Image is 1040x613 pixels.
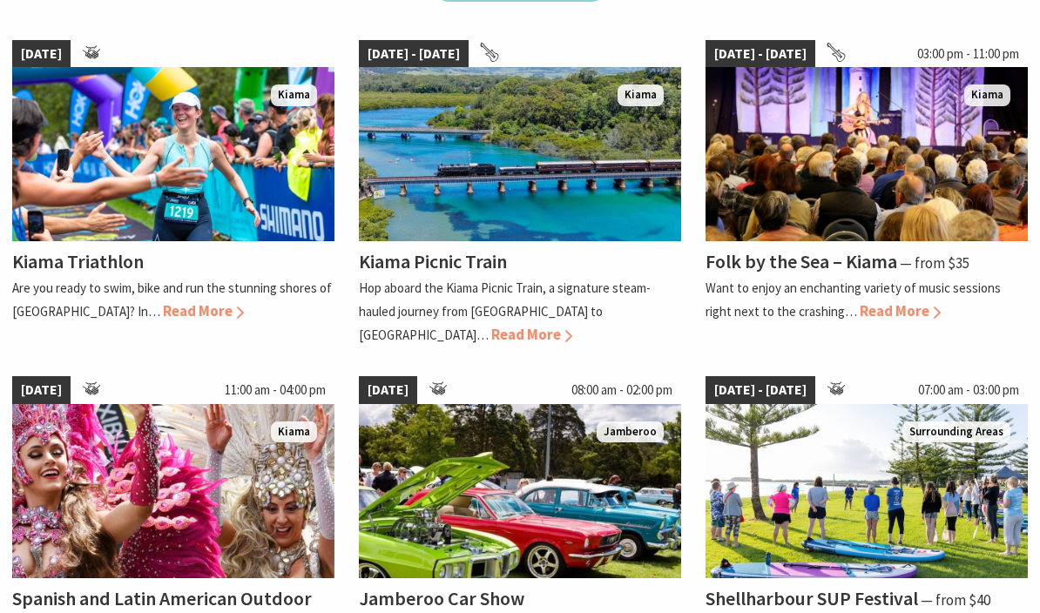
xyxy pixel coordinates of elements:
[359,280,651,343] p: Hop aboard the Kiama Picnic Train, a signature steam-hauled journey from [GEOGRAPHIC_DATA] to [GE...
[706,40,1028,347] a: [DATE] - [DATE] 03:00 pm - 11:00 pm Folk by the Sea - Showground Pavilion Kiama Folk by the Sea –...
[706,586,918,610] h4: Shellharbour SUP Festival
[900,253,969,273] span: ⁠— from $35
[563,376,681,404] span: 08:00 am - 02:00 pm
[163,301,244,320] span: Read More
[860,301,941,320] span: Read More
[12,249,144,273] h4: Kiama Triathlon
[359,67,681,241] img: Kiama Picnic Train
[921,590,990,610] span: ⁠— from $40
[359,249,507,273] h4: Kiama Picnic Train
[491,325,572,344] span: Read More
[359,376,417,404] span: [DATE]
[216,376,334,404] span: 11:00 am - 04:00 pm
[359,40,469,68] span: [DATE] - [DATE]
[12,40,71,68] span: [DATE]
[902,421,1010,443] span: Surrounding Areas
[12,67,334,241] img: kiamatriathlon
[964,84,1010,106] span: Kiama
[706,376,815,404] span: [DATE] - [DATE]
[12,280,332,320] p: Are you ready to swim, bike and run the stunning shores of [GEOGRAPHIC_DATA]? In…
[909,376,1028,404] span: 07:00 am - 03:00 pm
[359,586,524,610] h4: Jamberoo Car Show
[359,40,681,347] a: [DATE] - [DATE] Kiama Picnic Train Kiama Kiama Picnic Train Hop aboard the Kiama Picnic Train, a ...
[597,421,664,443] span: Jamberoo
[706,40,815,68] span: [DATE] - [DATE]
[618,84,664,106] span: Kiama
[271,84,317,106] span: Kiama
[359,404,681,578] img: Jamberoo Car Show
[706,404,1028,578] img: Jodie Edwards Welcome to Country
[706,280,1001,320] p: Want to enjoy an enchanting variety of music sessions right next to the crashing…
[12,376,71,404] span: [DATE]
[271,421,317,443] span: Kiama
[706,67,1028,241] img: Folk by the Sea - Showground Pavilion
[908,40,1028,68] span: 03:00 pm - 11:00 pm
[706,249,897,273] h4: Folk by the Sea – Kiama
[12,404,334,578] img: Dancers in jewelled pink and silver costumes with feathers, holding their hands up while smiling
[12,40,334,347] a: [DATE] kiamatriathlon Kiama Kiama Triathlon Are you ready to swim, bike and run the stunning shor...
